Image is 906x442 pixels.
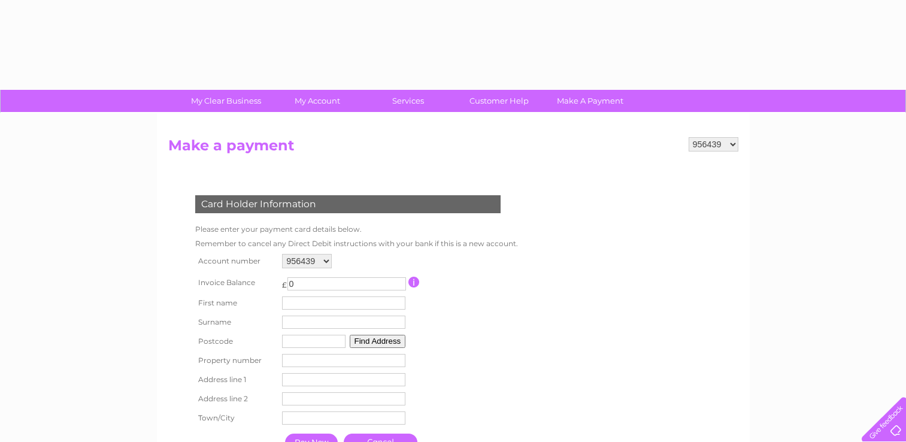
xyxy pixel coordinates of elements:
[192,237,521,251] td: Remember to cancel any Direct Debit instructions with your bank if this is a new account.
[350,335,406,348] button: Find Address
[192,370,280,389] th: Address line 1
[192,351,280,370] th: Property number
[192,271,280,293] th: Invoice Balance
[192,251,280,271] th: Account number
[192,313,280,332] th: Surname
[192,389,280,408] th: Address line 2
[408,277,420,287] input: Information
[192,408,280,428] th: Town/City
[177,90,275,112] a: My Clear Business
[359,90,457,112] a: Services
[195,195,501,213] div: Card Holder Information
[192,222,521,237] td: Please enter your payment card details below.
[192,293,280,313] th: First name
[450,90,549,112] a: Customer Help
[268,90,366,112] a: My Account
[541,90,640,112] a: Make A Payment
[282,274,287,289] td: £
[192,332,280,351] th: Postcode
[168,137,738,160] h2: Make a payment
